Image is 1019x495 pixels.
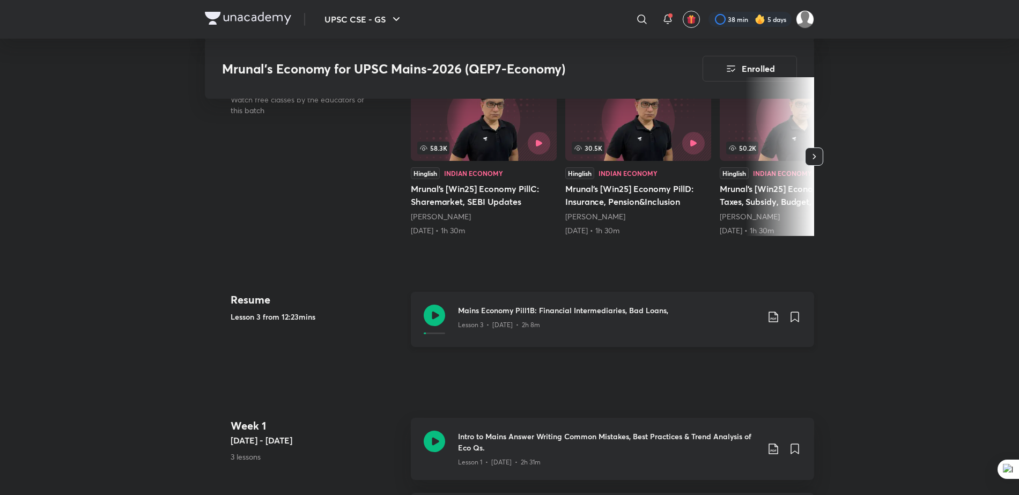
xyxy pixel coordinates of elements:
h5: Mrunal’s [Win25] Economy Pill2: Taxes, Subsidy, Budget, FRBM [720,182,866,208]
h4: Resume [231,292,402,308]
button: Enrolled [703,56,797,82]
h5: [DATE] - [DATE] [231,434,402,447]
a: Mains Economy Pill1B: Financial Intermediaries, Bad Loans,Lesson 3 • [DATE] • 2h 8m [411,292,814,360]
h3: Mains Economy Pill1B: Financial Intermediaries, Bad Loans, [458,305,758,316]
a: Company Logo [205,12,291,27]
img: streak [755,14,765,25]
span: 58.3K [417,142,449,154]
h5: Mrunal’s [Win25] Economy PillD: Insurance, Pension&Inclusion [565,182,711,208]
span: 50.2K [726,142,758,154]
a: [PERSON_NAME] [565,211,625,221]
div: 18th Mar • 1h 30m [565,225,711,236]
img: Ayushi Singh [796,10,814,28]
a: 58.3KHinglishIndian EconomyMrunal’s [Win25] Economy PillC: Sharemarket, SEBI Updates[PERSON_NAME]... [411,77,557,236]
p: Lesson 1 • [DATE] • 2h 31m [458,457,541,467]
img: avatar [686,14,696,24]
a: Mrunal’s [Win25] Economy Pill2: Taxes, Subsidy, Budget, FRBM [720,77,866,236]
div: Mrunal Patel [720,211,866,222]
a: Intro to Mains Answer Writing Common Mistakes, Best Practices & Trend Analysis of Eco Qs.Lesson 1... [411,418,814,493]
span: 30.5K [572,142,604,154]
button: UPSC CSE - GS [318,9,409,30]
a: 30.5KHinglishIndian EconomyMrunal’s [Win25] Economy PillD: Insurance, Pension&Inclusion[PERSON_NA... [565,77,711,236]
div: Hinglish [720,167,749,179]
div: Mrunal Patel [411,211,557,222]
div: Hinglish [565,167,594,179]
h5: Mrunal’s [Win25] Economy PillC: Sharemarket, SEBI Updates [411,182,557,208]
h3: Intro to Mains Answer Writing Common Mistakes, Best Practices & Trend Analysis of Eco Qs. [458,431,758,453]
div: Indian Economy [444,170,503,176]
a: [PERSON_NAME] [411,211,471,221]
a: Mrunal’s [Win25] Economy PillD: Insurance, Pension&Inclusion [565,77,711,236]
img: Company Logo [205,12,291,25]
p: 3 lessons [231,451,402,462]
a: Mrunal’s [Win25] Economy PillC: Sharemarket, SEBI Updates [411,77,557,236]
div: 6th Apr • 1h 30m [720,225,866,236]
div: Mrunal Patel [565,211,711,222]
div: Hinglish [411,167,440,179]
button: avatar [683,11,700,28]
h4: Week 1 [231,418,402,434]
h3: Mrunal’s Economy for UPSC Mains-2026 (QEP7-Economy) [222,61,642,77]
p: Lesson 3 • [DATE] • 2h 8m [458,320,540,330]
p: Watch free classes by the educators of this batch [231,94,376,116]
a: 50.2KHinglishIndian EconomyMrunal’s [Win25] Economy Pill2: Taxes, Subsidy, Budget, FRBM[PERSON_NA... [720,77,866,236]
div: 11th Mar • 1h 30m [411,225,557,236]
div: Indian Economy [599,170,658,176]
a: [PERSON_NAME] [720,211,780,221]
h5: Lesson 3 from 12:23mins [231,311,402,322]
